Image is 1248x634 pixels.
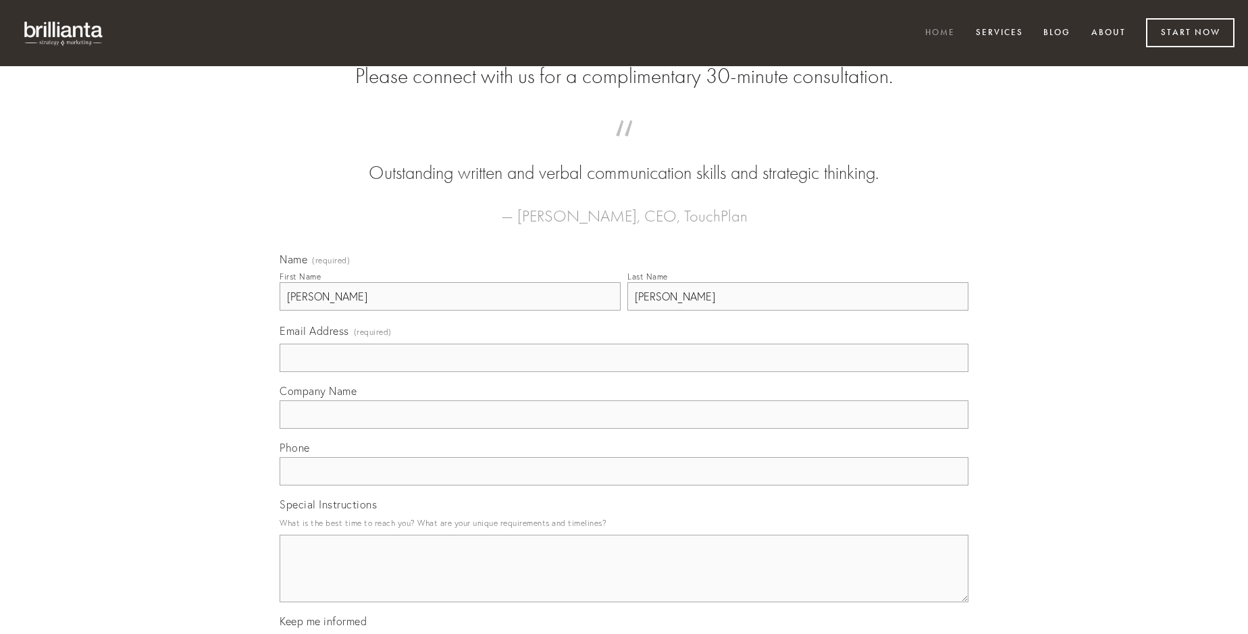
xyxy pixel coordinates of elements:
[354,323,392,341] span: (required)
[312,257,350,265] span: (required)
[301,134,947,160] span: “
[280,253,307,266] span: Name
[280,384,357,398] span: Company Name
[280,498,377,511] span: Special Instructions
[967,22,1032,45] a: Services
[280,271,321,282] div: First Name
[1035,22,1079,45] a: Blog
[1083,22,1135,45] a: About
[280,614,367,628] span: Keep me informed
[280,441,310,454] span: Phone
[627,271,668,282] div: Last Name
[301,134,947,186] blockquote: Outstanding written and verbal communication skills and strategic thinking.
[14,14,115,53] img: brillianta - research, strategy, marketing
[280,324,349,338] span: Email Address
[280,514,968,532] p: What is the best time to reach you? What are your unique requirements and timelines?
[1146,18,1234,47] a: Start Now
[916,22,964,45] a: Home
[280,63,968,89] h2: Please connect with us for a complimentary 30-minute consultation.
[301,186,947,230] figcaption: — [PERSON_NAME], CEO, TouchPlan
